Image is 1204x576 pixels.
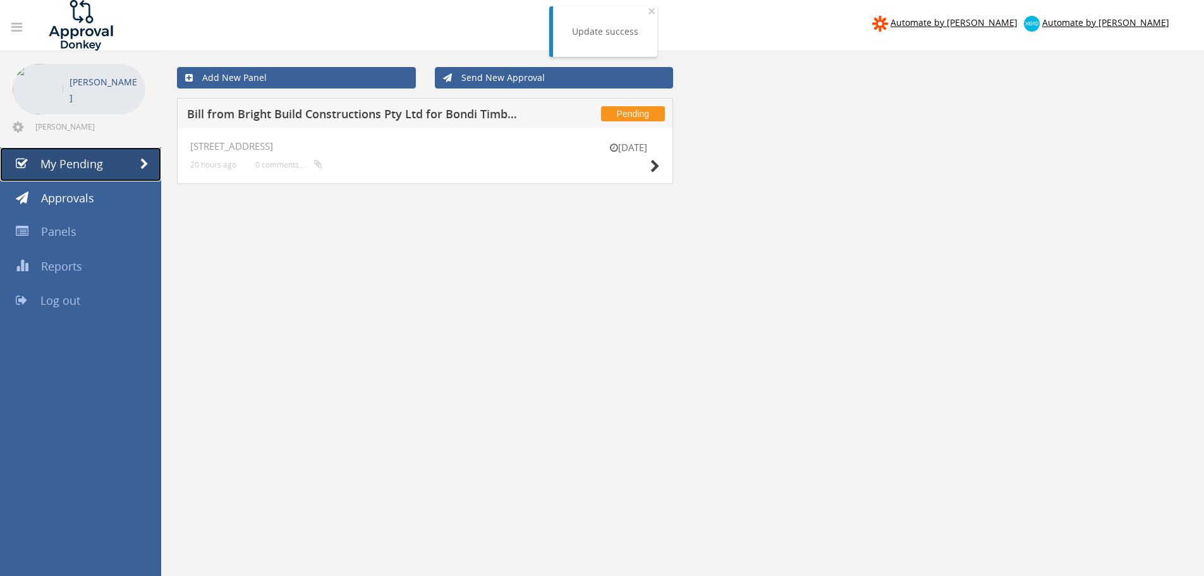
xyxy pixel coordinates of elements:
[40,293,80,308] span: Log out
[70,74,139,106] p: [PERSON_NAME]
[601,106,665,121] span: Pending
[1042,16,1169,28] span: Automate by [PERSON_NAME]
[891,16,1018,28] span: Automate by [PERSON_NAME]
[41,224,76,239] span: Panels
[255,160,322,169] small: 0 comments...
[190,160,236,169] small: 20 hours ago
[597,141,660,154] small: [DATE]
[1024,16,1040,32] img: xero-logo.png
[41,190,94,205] span: Approvals
[572,25,638,38] div: Update success
[35,121,143,132] span: [PERSON_NAME][EMAIL_ADDRESS][DOMAIN_NAME]
[872,16,888,32] img: zapier-logomark.png
[187,108,520,124] h5: Bill from Bright Build Constructions Pty Ltd for Bondi Timber & Hardware
[177,67,416,89] a: Add New Panel
[41,259,82,274] span: Reports
[648,2,655,20] span: ×
[190,141,660,152] h4: [STREET_ADDRESS]
[40,156,103,171] span: My Pending
[435,67,674,89] a: Send New Approval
